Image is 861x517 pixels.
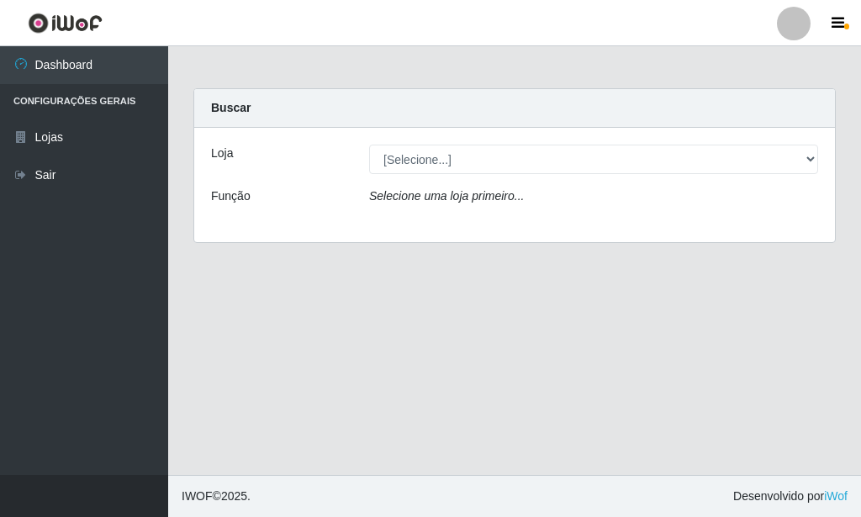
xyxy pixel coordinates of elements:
strong: Buscar [211,101,251,114]
span: © 2025 . [182,488,251,505]
label: Loja [211,145,233,162]
i: Selecione uma loja primeiro... [369,189,524,203]
img: CoreUI Logo [28,13,103,34]
a: iWof [824,489,848,503]
span: IWOF [182,489,213,503]
label: Função [211,187,251,205]
span: Desenvolvido por [733,488,848,505]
